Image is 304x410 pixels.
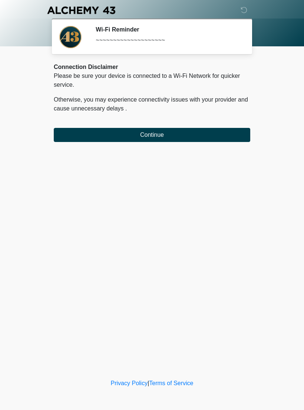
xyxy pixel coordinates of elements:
[111,380,148,386] a: Privacy Policy
[54,128,250,142] button: Continue
[54,95,250,113] p: Otherwise, you may experience connectivity issues with your provider and cause unnecessary delays .
[46,6,116,15] img: Alchemy 43 Logo
[148,380,149,386] a: |
[54,63,250,72] div: Connection Disclaimer
[149,380,193,386] a: Terms of Service
[96,36,239,45] div: ~~~~~~~~~~~~~~~~~~~~
[96,26,239,33] h2: Wi-Fi Reminder
[59,26,82,48] img: Agent Avatar
[54,72,250,89] p: Please be sure your device is connected to a Wi-Fi Network for quicker service.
